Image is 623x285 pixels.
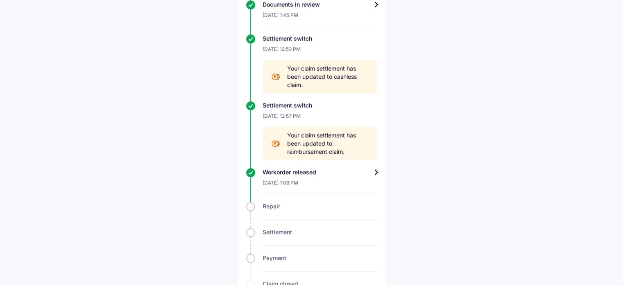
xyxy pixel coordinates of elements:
[263,0,377,9] div: Documents in review
[263,176,377,194] div: [DATE] 1:08 PM
[263,202,377,210] div: Repair
[263,254,377,262] div: Payment
[287,131,369,156] span: Your claim settlement has been updated to reimbursement claim.
[263,34,377,43] div: Settlement switch
[263,109,377,127] div: [DATE] 12:57 PM
[263,9,377,26] div: [DATE] 1:45 PM
[287,64,369,89] span: Your claim settlement has been updated to cashless claim.
[263,168,377,176] div: Workorder released
[263,228,377,236] div: Settlement
[263,101,377,109] div: Settlement switch
[263,43,377,60] div: [DATE] 12:53 PM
